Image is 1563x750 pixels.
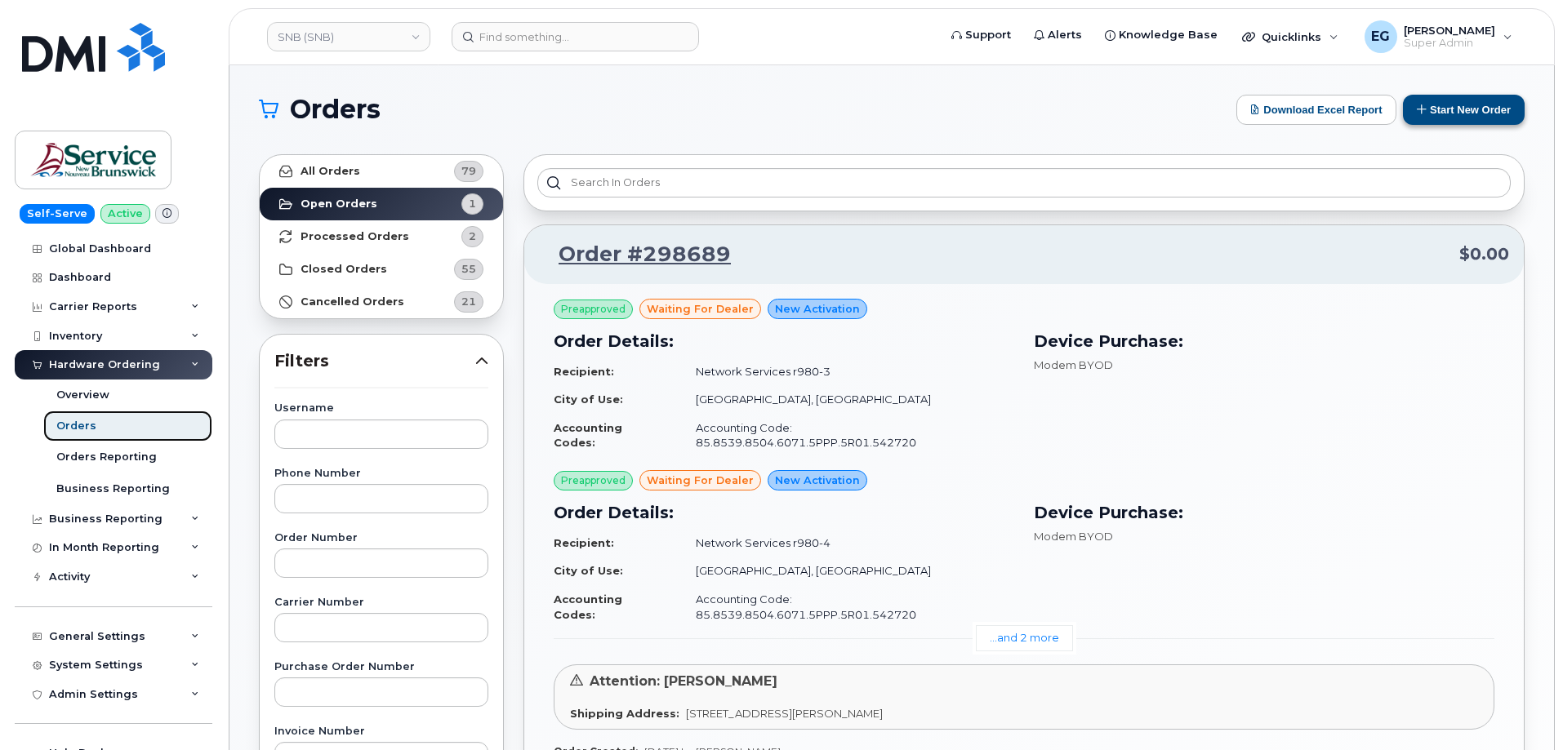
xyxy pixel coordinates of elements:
button: Start New Order [1403,95,1525,125]
a: Order #298689 [539,240,731,269]
td: [GEOGRAPHIC_DATA], [GEOGRAPHIC_DATA] [681,385,1014,414]
span: Filters [274,349,475,373]
strong: Recipient: [554,536,614,549]
strong: Processed Orders [301,230,409,243]
h3: Order Details: [554,329,1014,353]
span: 21 [461,294,476,309]
a: Cancelled Orders21 [260,286,503,318]
a: Open Orders1 [260,188,503,220]
strong: Closed Orders [301,263,387,276]
span: 55 [461,261,476,277]
h3: Order Details: [554,500,1014,525]
h3: Device Purchase: [1034,329,1494,353]
span: Modem BYOD [1034,530,1113,543]
span: Attention: [PERSON_NAME] [590,673,777,689]
strong: Open Orders [301,197,377,211]
strong: Cancelled Orders [301,295,404,308]
span: 79 [461,163,476,179]
span: [STREET_ADDRESS][PERSON_NAME] [686,707,883,720]
span: waiting for dealer [647,301,754,317]
strong: Accounting Codes: [554,421,622,450]
span: Preapproved [561,302,626,317]
span: waiting for dealer [647,473,754,488]
label: Invoice Number [274,726,488,737]
input: Search in orders [537,168,1511,197]
strong: All Orders [301,165,360,178]
span: $0.00 [1459,242,1509,266]
label: Purchase Order Number [274,662,488,672]
button: Download Excel Report [1236,95,1396,125]
span: New Activation [775,473,860,488]
a: Processed Orders2 [260,220,503,253]
span: Orders [290,97,381,122]
td: Accounting Code: 85.8539.8504.6071.5PPP.5R01.542720 [681,585,1014,628]
strong: City of Use: [554,564,623,577]
a: All Orders79 [260,155,503,188]
label: Order Number [274,533,488,544]
td: Network Services r980-3 [681,357,1014,386]
label: Carrier Number [274,597,488,608]
span: Modem BYOD [1034,358,1113,371]
span: Preapproved [561,473,626,488]
td: Accounting Code: 85.8539.8504.6071.5PPP.5R01.542720 [681,414,1014,457]
strong: Recipient: [554,365,614,378]
strong: Accounting Codes: [554,592,622,621]
span: 2 [469,229,476,244]
strong: Shipping Address: [570,707,679,720]
td: [GEOGRAPHIC_DATA], [GEOGRAPHIC_DATA] [681,557,1014,585]
label: Username [274,403,488,414]
a: ...and 2 more [976,625,1073,650]
label: Phone Number [274,468,488,479]
span: New Activation [775,301,860,317]
td: Network Services r980-4 [681,529,1014,557]
h3: Device Purchase: [1034,500,1494,525]
strong: City of Use: [554,393,623,406]
span: 1 [469,196,476,211]
a: Closed Orders55 [260,253,503,286]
